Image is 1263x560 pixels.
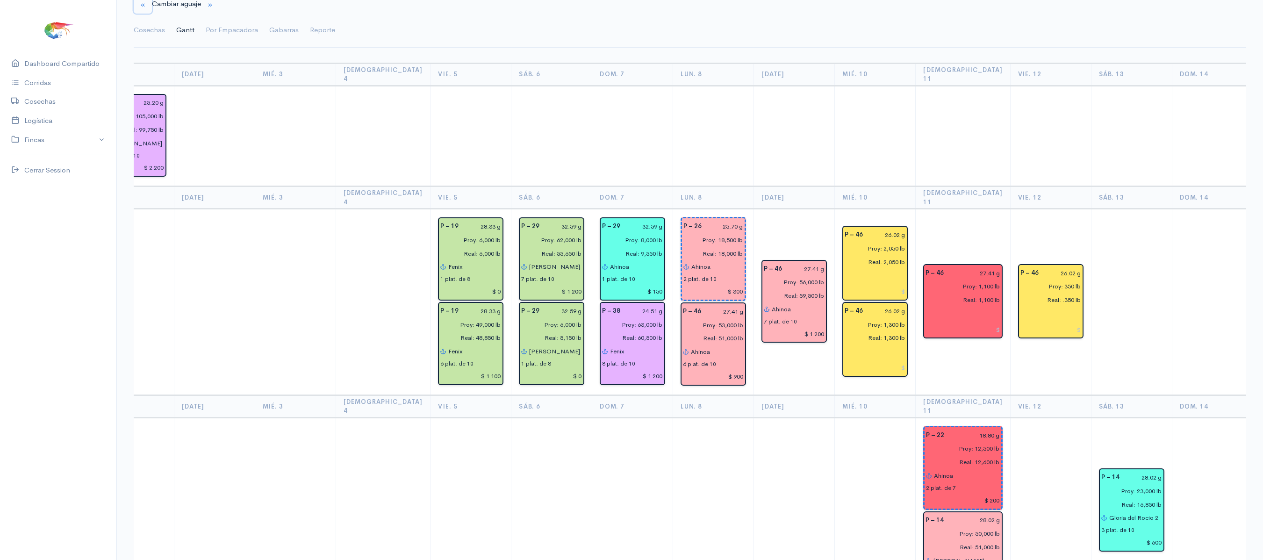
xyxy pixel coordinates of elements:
[845,285,905,298] input: $
[511,63,592,86] th: Sáb. 6
[1172,63,1253,86] th: Dom. 14
[435,318,501,331] input: estimadas
[754,63,835,86] th: [DATE]
[835,187,916,209] th: Mié. 10
[923,426,1003,510] div: Piscina: 22 Tipo: Raleo Peso: 18.80 g Libras Proy: 12,500 lb Libras Reales: 12,600 lb Rendimiento...
[920,527,1000,540] input: estimadas
[839,318,905,331] input: estimadas
[920,442,1000,456] input: estimadas
[839,228,868,242] div: P – 46
[431,187,511,209] th: Vie. 5
[1096,498,1162,511] input: pescadas
[516,331,582,345] input: pescadas
[926,494,1000,507] input: $
[1096,484,1162,498] input: estimadas
[626,304,663,318] input: g
[336,63,431,86] th: [DEMOGRAPHIC_DATA] 4
[839,331,905,345] input: pescadas
[435,233,501,247] input: estimadas
[545,304,582,318] input: g
[761,260,827,343] div: Piscina: 46 Peso: 27.41 g Libras Proy: 56,000 lb Libras Reales: 59,500 lb Rendimiento: 106.3% Emp...
[1091,63,1172,86] th: Sáb. 13
[255,63,336,86] th: Mié. 3
[516,233,582,247] input: estimadas
[1099,468,1164,552] div: Piscina: 14 Peso: 28.02 g Libras Proy: 23,000 lb Libras Reales: 16,850 lb Rendimiento: 73.3% Empa...
[677,318,744,332] input: estimadas
[516,304,545,318] div: P – 29
[920,293,1000,307] input: pescadas
[678,220,707,233] div: P – 26
[596,318,663,331] input: estimadas
[923,264,1003,339] div: Piscina: 46 Peso: 27.41 g Libras Proy: 1,100 lb Libras Reales: 1,100 lb Rendimiento: 100.0% Empac...
[916,395,1011,417] th: [DEMOGRAPHIC_DATA] 11
[464,304,501,318] input: g
[707,305,744,318] input: g
[681,302,746,386] div: Piscina: 46 Peso: 27.41 g Libras Proy: 53,000 lb Libras Reales: 51,000 lb Rendimiento: 96.2% Empa...
[626,220,663,233] input: g
[255,395,336,417] th: Mié. 3
[1011,187,1091,209] th: Vie. 12
[93,187,174,209] th: Lun. 1
[521,369,582,383] input: $
[839,304,868,318] div: P – 46
[435,247,501,260] input: pescadas
[596,304,626,318] div: P – 38
[592,187,673,209] th: Dom. 7
[949,266,1000,280] input: g
[521,275,554,283] div: 7 plat. de 10
[519,217,584,301] div: Piscina: 29 Peso: 32.59 g Libras Proy: 62,000 lb Libras Reales: 55,650 lb Rendimiento: 89.8% Empa...
[440,359,474,368] div: 6 plat. de 10
[926,323,1000,337] input: $
[842,226,908,301] div: Piscina: 46 Peso: 26.02 g Libras Proy: 2,050 lb Libras Reales: 2,050 lb Rendimiento: 100.0% Empac...
[683,370,744,383] input: $
[842,302,908,377] div: Piscina: 46 Peso: 26.02 g Libras Proy: 1,300 lb Libras Reales: 1,300 lb Rendimiento: 100.0% Empac...
[127,96,164,110] input: g
[758,275,825,289] input: estimadas
[754,395,835,417] th: [DATE]
[602,275,635,283] div: 1 plat. de 10
[600,302,665,385] div: Piscina: 38 Peso: 24.51 g Libras Proy: 63,000 lb Libras Reales: 60,500 lb Rendimiento: 96.0% Empa...
[592,395,673,417] th: Dom. 7
[673,395,754,417] th: Lun. 8
[435,304,464,318] div: P – 19
[678,247,743,260] input: pescadas
[758,289,825,302] input: pescadas
[916,63,1011,86] th: [DEMOGRAPHIC_DATA] 11
[255,187,336,209] th: Mié. 3
[758,262,788,276] div: P – 46
[521,285,582,298] input: $
[602,285,663,298] input: $
[174,63,255,86] th: [DATE]
[1011,395,1091,417] th: Vie. 12
[440,285,501,298] input: $
[435,331,501,345] input: pescadas
[764,317,797,326] div: 7 plat. de 10
[950,429,1000,442] input: g
[103,161,164,175] input: $
[93,395,174,417] th: Lun. 1
[677,332,744,345] input: pescadas
[920,266,949,280] div: P – 46
[438,217,503,301] div: Piscina: 19 Peso: 28.33 g Libras Proy: 6,000 lb Libras Reales: 6,000 lb Rendimiento: 100.0% Empac...
[683,360,716,368] div: 6 plat. de 10
[596,220,626,233] div: P – 29
[920,280,1000,293] input: estimadas
[1125,471,1162,484] input: g
[1101,526,1134,534] div: 3 plat. de 10
[521,359,551,368] div: 1 plat. de 8
[174,395,255,417] th: [DATE]
[596,233,663,247] input: estimadas
[440,275,470,283] div: 1 plat. de 8
[673,63,754,86] th: Lun. 8
[681,217,746,301] div: Piscina: 26 Tipo: Raleo Peso: 25.70 g Libras Proy: 18,500 lb Libras Reales: 18,000 lb Rendimiento...
[788,262,825,276] input: g
[101,94,166,177] div: Piscina: 11 Peso: 25.20 g Libras Proy: 105,000 lb Libras Reales: 99,750 lb Rendimiento: 95.0% Emp...
[176,14,194,47] a: Gantt
[336,395,431,417] th: [DEMOGRAPHIC_DATA] 4
[1101,536,1162,549] input: $
[1015,266,1044,280] div: P – 46
[677,305,707,318] div: P – 46
[926,484,956,492] div: 2 plat. de 7
[602,359,635,368] div: 8 plat. de 10
[949,514,1000,527] input: g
